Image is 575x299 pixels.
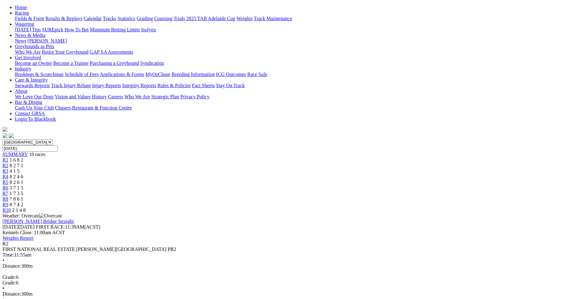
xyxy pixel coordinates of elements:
[36,224,65,230] span: FIRST RACE:
[84,16,102,21] a: Calendar
[90,49,133,55] a: GAP SA Assessments
[92,94,107,99] a: History
[2,157,8,163] a: R1
[36,224,100,230] span: 11:39AM(ACST)
[2,274,16,280] span: Grade:
[15,94,573,100] div: About
[2,219,74,224] a: [PERSON_NAME] Bridge Straight
[2,133,7,138] img: facebook.svg
[90,27,140,32] a: Minimum Betting Limits
[2,241,8,246] span: R2
[15,16,44,21] a: Fields & Form
[15,44,54,49] a: Greyhounds as Pets
[2,291,21,297] span: Distance:
[117,16,136,21] a: Statistics
[15,83,50,88] a: Stewards Reports
[15,27,41,32] a: [DATE] Tips
[2,152,28,157] a: SUMMARY
[90,60,139,66] a: Purchasing a Greyhound
[55,105,132,110] a: Chasers Restaurant & Function Centre
[180,94,209,99] a: Privacy Policy
[103,16,116,21] a: Tracks
[100,72,144,77] a: Applications & Forms
[10,202,23,207] span: 8 7 4 2
[15,105,573,111] div: Bar & Dining
[237,16,253,21] a: Weights
[157,83,191,88] a: Rules & Policies
[2,252,573,258] div: 11:55am
[2,127,7,132] img: logo-grsa-white.png
[51,83,91,88] a: Track Injury Rebate
[53,60,89,66] a: Become a Trainer
[15,16,573,21] div: Racing
[137,16,153,21] a: Grading
[173,16,185,21] a: Trials
[2,191,8,196] a: R7
[42,27,63,32] a: SUREpick
[15,94,53,99] a: We Love Our Dogs
[2,291,573,297] div: 300m
[15,27,573,33] div: Wagering
[186,16,235,21] a: 2025 TAB Adelaide Cup
[247,72,267,77] a: Race Safe
[15,49,41,55] a: Who We Are
[2,174,8,179] a: R4
[216,72,246,77] a: ICG Outcomes
[15,116,56,122] a: Login To Blackbook
[15,21,34,27] a: Wagering
[15,33,45,38] a: News & Media
[2,168,8,174] span: R3
[15,111,45,116] a: Contact GRSA
[10,168,20,174] span: 4 1 5
[2,145,57,152] input: Select date
[15,83,573,88] div: Care & Integrity
[10,174,23,179] span: 8 2 4 6
[2,180,8,185] a: R5
[15,72,573,77] div: Industry
[15,38,26,43] a: News
[2,280,16,285] span: Grade:
[10,157,23,163] span: 1 6 8 2
[15,88,27,94] a: About
[15,38,573,44] div: News & Media
[141,27,156,32] a: Isolynx
[2,208,11,213] a: R10
[254,16,292,21] a: Track Maintenance
[15,72,63,77] a: Bookings & Scratchings
[15,100,42,105] a: Bar & Dining
[108,94,123,99] a: Careers
[2,280,573,286] div: 6
[10,163,23,168] span: 8 2 7 1
[145,72,170,77] a: MyOzChase
[15,49,573,55] div: Greyhounds as Pets
[15,60,573,66] div: Get Involved
[2,185,8,190] a: R6
[192,83,215,88] a: Fact Sheets
[2,224,19,230] span: [DATE]
[2,247,573,252] div: FIRST NATIONAL REAL ESTATE [PERSON_NAME][GEOGRAPHIC_DATA] PR2
[2,196,8,202] a: R8
[2,202,8,207] a: R9
[15,60,52,66] a: Become an Owner
[55,94,90,99] a: Vision and Values
[45,16,82,21] a: Results & Replays
[10,185,23,190] span: 3 7 1 5
[12,208,26,213] span: 2 1 4 8
[15,77,48,83] a: Care & Integrity
[92,83,121,88] a: Injury Reports
[2,224,34,230] span: [DATE]
[2,258,4,263] span: •
[154,16,172,21] a: Coursing
[39,213,62,219] img: Overcast
[2,163,8,168] a: R2
[9,133,14,138] img: twitter.svg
